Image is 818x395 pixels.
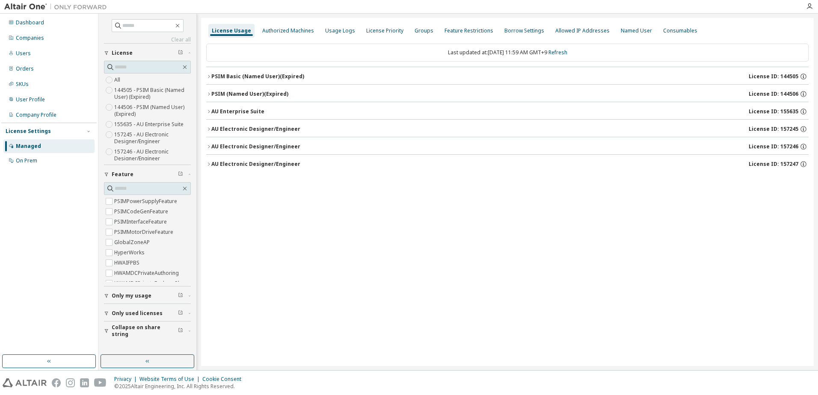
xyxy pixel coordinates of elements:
p: © 2025 Altair Engineering, Inc. All Rights Reserved. [114,383,246,390]
div: License Usage [212,27,251,34]
span: Feature [112,171,133,178]
div: AU Enterprise Suite [211,108,264,115]
div: Authorized Machines [262,27,314,34]
span: License ID: 157245 [749,126,798,133]
label: HWAMDCPrivateExplorerPlus [114,278,187,289]
label: 157245 - AU Electronic Designer/Engineer [114,130,191,147]
div: PSIM Basic (Named User) (Expired) [211,73,304,80]
label: 157246 - AU Electronic Designer/Engineer [114,147,191,164]
div: Managed [16,143,41,150]
span: Collapse on share string [112,324,178,338]
span: License ID: 157246 [749,143,798,150]
div: Allowed IP Addresses [555,27,610,34]
a: Refresh [548,49,567,56]
div: Company Profile [16,112,56,118]
button: AU Electronic Designer/EngineerLicense ID: 157245 [206,120,809,139]
div: License Settings [6,128,51,135]
label: 155635 - AU Enterprise Suite [114,119,185,130]
button: AU Electronic Designer/EngineerLicense ID: 157246 [206,137,809,156]
span: Only my usage [112,292,151,299]
span: Clear filter [178,50,183,56]
div: User Profile [16,96,45,103]
div: Named User [621,27,652,34]
div: Cookie Consent [202,376,246,383]
span: Clear filter [178,171,183,178]
span: License ID: 144506 [749,91,798,97]
span: Only used licenses [112,310,163,317]
div: AU Electronic Designer/Engineer [211,143,300,150]
label: 144506 - PSIM (Named User) (Expired) [114,102,191,119]
img: instagram.svg [66,378,75,387]
button: PSIM Basic (Named User)(Expired)License ID: 144505 [206,67,809,86]
label: PSIMCodeGenFeature [114,206,170,217]
a: Clear all [104,36,191,43]
img: altair_logo.svg [3,378,47,387]
button: Collapse on share string [104,321,191,340]
div: Dashboard [16,19,44,26]
button: Feature [104,165,191,184]
label: HyperWorks [114,248,146,258]
div: PSIM (Named User) (Expired) [211,91,288,97]
span: License ID: 157247 [749,161,798,168]
img: youtube.svg [94,378,107,387]
label: GlobalZoneAP [114,237,151,248]
div: AU Electronic Designer/Engineer [211,126,300,133]
label: All [114,75,122,85]
div: Website Terms of Use [139,376,202,383]
div: Usage Logs [325,27,355,34]
div: Feature Restrictions [445,27,493,34]
label: PSIMPowerSupplyFeature [114,196,179,206]
button: PSIM (Named User)(Expired)License ID: 144506 [206,85,809,103]
div: AU Electronic Designer/Engineer [211,161,300,168]
img: facebook.svg [52,378,61,387]
span: License [112,50,133,56]
div: Orders [16,65,34,72]
div: SKUs [16,81,29,88]
button: AU Electronic Designer/EngineerLicense ID: 157247 [206,155,809,174]
div: On Prem [16,157,37,164]
div: Last updated at: [DATE] 11:59 AM GMT+9 [206,44,809,62]
span: Clear filter [178,327,183,334]
label: HWAIFPBS [114,258,141,268]
div: Users [16,50,31,57]
button: Only used licenses [104,304,191,323]
span: Clear filter [178,292,183,299]
span: License ID: 144505 [749,73,798,80]
div: Groups [415,27,433,34]
label: 144505 - PSIM Basic (Named User) (Expired) [114,85,191,102]
label: HWAMDCPrivateAuthoring [114,268,181,278]
button: AU Enterprise SuiteLicense ID: 155635 [206,102,809,121]
span: License ID: 155635 [749,108,798,115]
label: PSIMMotorDriveFeature [114,227,175,237]
div: Privacy [114,376,139,383]
div: Consumables [663,27,697,34]
div: License Priority [366,27,403,34]
label: PSIMInterfaceFeature [114,217,169,227]
img: linkedin.svg [80,378,89,387]
div: Borrow Settings [504,27,544,34]
button: License [104,44,191,62]
span: Clear filter [178,310,183,317]
img: Altair One [4,3,111,11]
button: Only my usage [104,286,191,305]
div: Companies [16,35,44,41]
